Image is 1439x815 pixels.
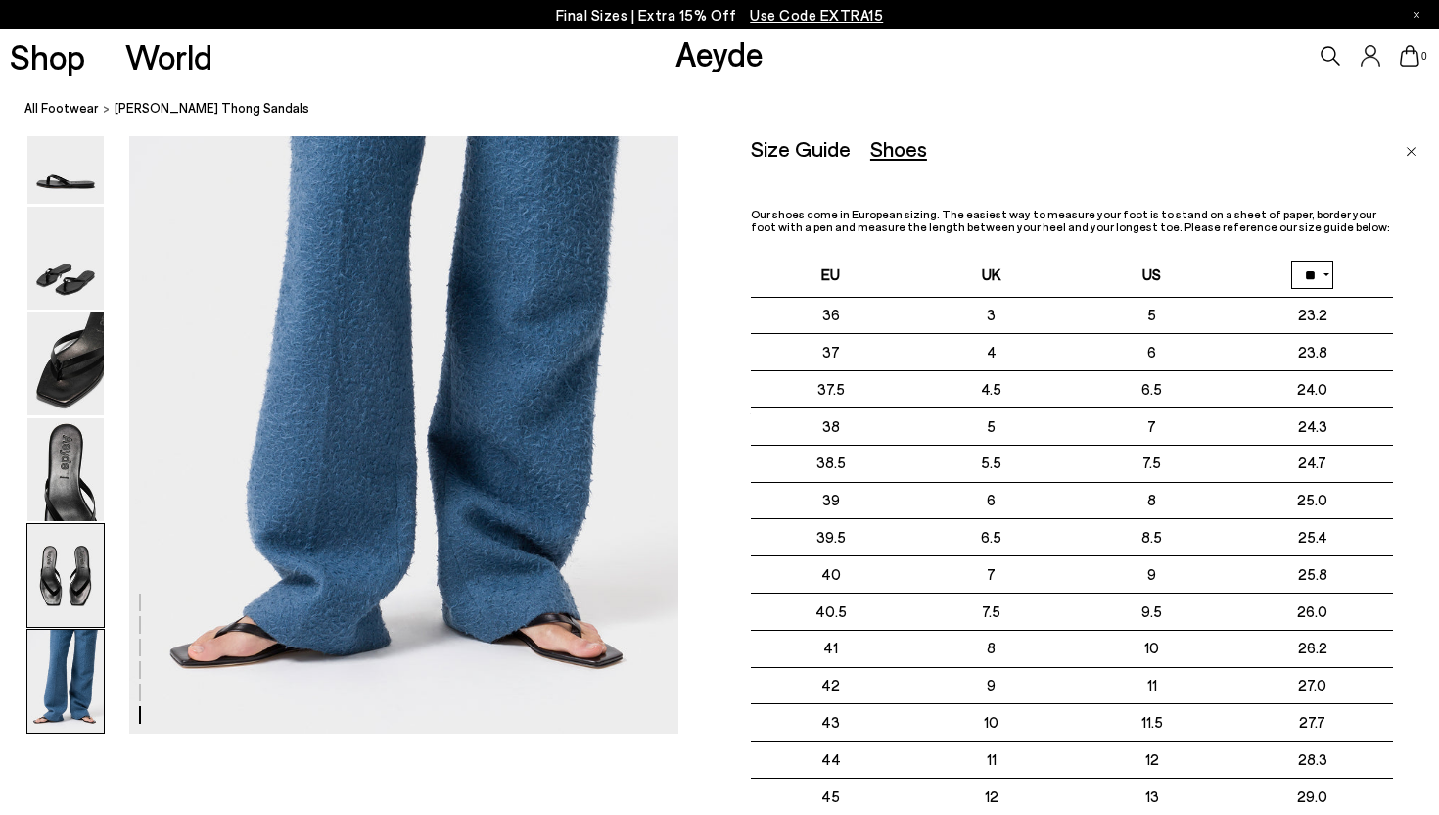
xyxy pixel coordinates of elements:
[1072,482,1232,519] td: 8
[751,136,851,161] div: Size Guide
[911,556,1072,594] td: 7
[751,371,911,408] td: 37.5
[27,312,104,415] img: Renee Leather Thong Sandals - Image 3
[1072,556,1232,594] td: 9
[115,98,309,119] span: [PERSON_NAME] Thong Sandals
[751,704,911,742] td: 43
[911,371,1072,408] td: 4.5
[27,630,104,733] img: Renee Leather Thong Sandals - Image 6
[1232,630,1393,667] td: 26.2
[751,208,1393,233] p: Our shoes come in European sizing. The easiest way to measure your foot is to stand on a sheet of...
[911,630,1072,667] td: 8
[1232,482,1393,519] td: 25.0
[1232,445,1393,482] td: 24.7
[1072,519,1232,556] td: 8.5
[1419,51,1429,62] span: 0
[751,742,911,779] td: 44
[1232,704,1393,742] td: 27.7
[1072,297,1232,334] td: 5
[751,334,911,371] td: 37
[1072,445,1232,482] td: 7.5
[1232,556,1393,594] td: 25.8
[1072,407,1232,445] td: 7
[24,98,99,119] a: All Footwear
[27,418,104,521] img: Renee Leather Thong Sandals - Image 4
[1232,519,1393,556] td: 25.4
[675,32,764,73] a: Aeyde
[911,407,1072,445] td: 5
[870,136,927,161] div: Shoes
[1072,742,1232,779] td: 12
[1232,334,1393,371] td: 23.8
[751,253,911,297] th: EU
[751,407,911,445] td: 38
[750,6,883,24] span: Navigate to /collections/ss25-final-sizes
[10,39,85,73] a: Shop
[911,297,1072,334] td: 3
[911,482,1072,519] td: 6
[1072,704,1232,742] td: 11.5
[911,704,1072,742] td: 10
[27,101,104,204] img: Renee Leather Thong Sandals - Image 1
[911,253,1072,297] th: UK
[751,556,911,594] td: 40
[1232,297,1393,334] td: 23.2
[1072,667,1232,704] td: 11
[911,667,1072,704] td: 9
[1072,371,1232,408] td: 6.5
[911,334,1072,371] td: 4
[1072,630,1232,667] td: 10
[1406,136,1416,160] a: Close
[751,519,911,556] td: 39.5
[27,524,104,627] img: Renee Leather Thong Sandals - Image 5
[751,667,911,704] td: 42
[1400,45,1419,67] a: 0
[751,482,911,519] td: 39
[911,593,1072,630] td: 7.5
[751,445,911,482] td: 38.5
[751,630,911,667] td: 41
[1072,593,1232,630] td: 9.5
[751,593,911,630] td: 40.5
[911,445,1072,482] td: 5.5
[751,297,911,334] td: 36
[1232,593,1393,630] td: 26.0
[125,39,212,73] a: World
[911,519,1072,556] td: 6.5
[27,207,104,310] img: Renee Leather Thong Sandals - Image 2
[1232,371,1393,408] td: 24.0
[1232,742,1393,779] td: 28.3
[556,3,884,27] p: Final Sizes | Extra 15% Off
[24,82,1439,136] nav: breadcrumb
[1232,407,1393,445] td: 24.3
[1072,334,1232,371] td: 6
[1072,253,1232,297] th: US
[1232,667,1393,704] td: 27.0
[911,742,1072,779] td: 11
